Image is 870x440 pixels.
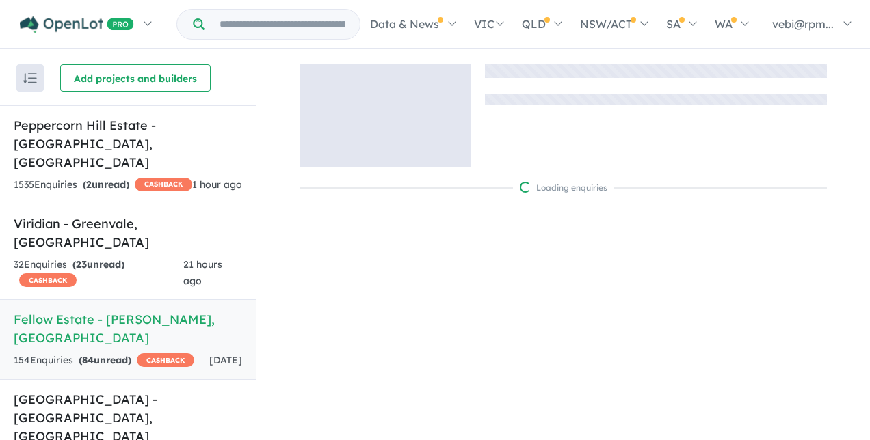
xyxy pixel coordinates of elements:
img: sort.svg [23,73,37,83]
input: Try estate name, suburb, builder or developer [207,10,357,39]
div: 154 Enquir ies [14,353,194,369]
div: 32 Enquir ies [14,257,183,290]
img: Openlot PRO Logo White [20,16,134,33]
span: CASHBACK [135,178,192,191]
span: 2 [86,178,92,191]
span: CASHBACK [137,353,194,367]
h5: Fellow Estate - [PERSON_NAME] , [GEOGRAPHIC_DATA] [14,310,242,347]
span: vebi@rpm... [772,17,834,31]
span: 21 hours ago [183,258,222,287]
span: CASHBACK [19,273,77,287]
span: [DATE] [209,354,242,366]
h5: Peppercorn Hill Estate - [GEOGRAPHIC_DATA] , [GEOGRAPHIC_DATA] [14,116,242,171]
h5: Viridian - Greenvale , [GEOGRAPHIC_DATA] [14,215,242,251]
button: Add projects and builders [60,64,211,92]
span: 23 [76,258,87,271]
strong: ( unread) [83,178,129,191]
div: Loading enquiries [520,181,607,195]
span: 84 [82,354,94,366]
div: 1535 Enquir ies [14,177,192,193]
strong: ( unread) [79,354,131,366]
strong: ( unread) [72,258,124,271]
span: 1 hour ago [192,178,242,191]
